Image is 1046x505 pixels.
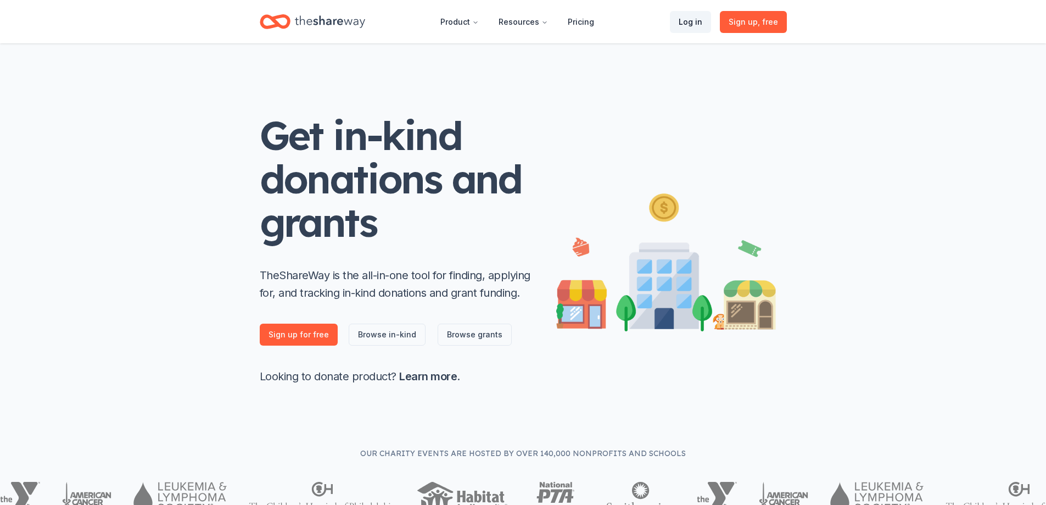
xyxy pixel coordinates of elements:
[260,114,534,245] h1: Get in-kind donations and grants
[670,11,711,33] a: Log in
[260,267,534,302] p: TheShareWay is the all-in-one tool for finding, applying for, and tracking in-kind donations and ...
[432,11,488,33] button: Product
[260,9,365,35] a: Home
[556,189,776,331] img: Illustration for landing page
[438,324,512,346] a: Browse grants
[432,9,603,35] nav: Main
[260,324,338,346] a: Sign up for free
[260,368,534,385] p: Looking to donate product? .
[399,370,457,383] a: Learn more
[490,11,557,33] button: Resources
[349,324,426,346] a: Browse in-kind
[758,17,778,26] span: , free
[729,15,778,29] span: Sign up
[720,11,787,33] a: Sign up, free
[559,11,603,33] a: Pricing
